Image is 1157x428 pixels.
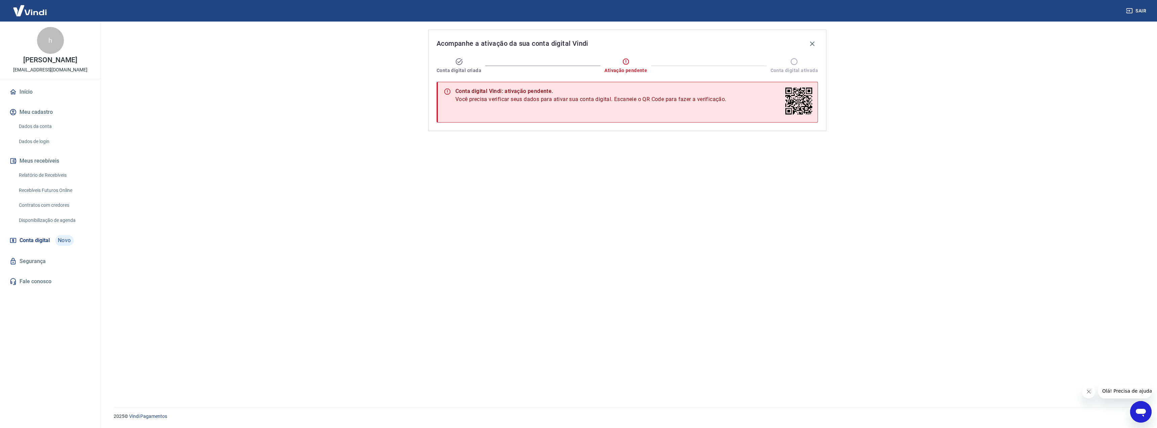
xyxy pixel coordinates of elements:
p: 2025 © [114,413,1141,420]
a: Disponibilização de agenda [16,213,92,227]
span: Conta digital criada [437,67,481,74]
a: Dados da conta [16,120,92,133]
div: Conta digital Vindi: ativação pendente. [455,87,726,95]
iframe: Fechar mensagem [1082,385,1095,398]
iframe: Botão para abrir a janela de mensagens [1130,401,1152,423]
a: Dados de login [16,135,92,149]
a: Fale conosco [8,274,92,289]
iframe: Mensagem da empresa [1098,384,1152,398]
button: Sair [1125,5,1149,17]
a: Início [8,85,92,99]
span: Acompanhe a ativação da sua conta digital Vindi [437,38,588,49]
div: h [37,27,64,54]
a: Segurança [8,254,92,269]
a: Contratos com credores [16,198,92,212]
span: Novo [55,235,74,246]
p: [PERSON_NAME] [23,57,77,64]
a: Recebíveis Futuros Online [16,184,92,197]
button: Meus recebíveis [8,154,92,168]
span: Você precisa verificar seus dados para ativar sua conta digital. Escaneie o QR Code para fazer a ... [455,95,726,103]
span: Conta digital [20,236,50,245]
span: Ativação pendente [604,67,647,74]
p: [EMAIL_ADDRESS][DOMAIN_NAME] [13,66,87,73]
a: Relatório de Recebíveis [16,168,92,182]
button: Meu cadastro [8,105,92,120]
img: Vindi [8,0,52,21]
a: Vindi Pagamentos [129,414,167,419]
span: Olá! Precisa de ajuda? [4,5,57,10]
a: Conta digitalNovo [8,232,92,249]
span: Conta digital ativada [771,67,818,74]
